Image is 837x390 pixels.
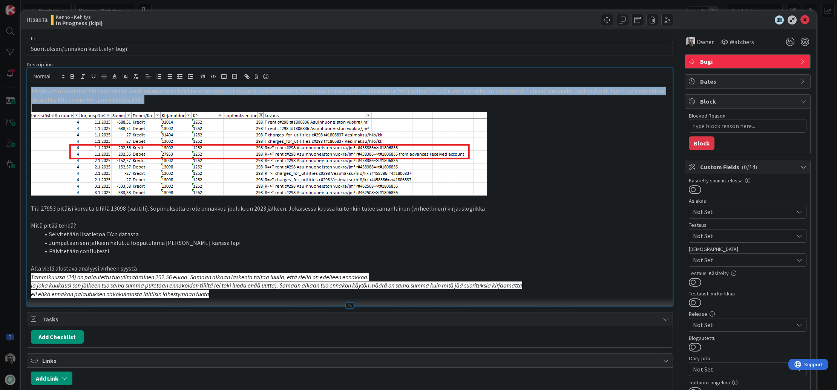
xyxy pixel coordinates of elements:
input: type card name here... [27,42,673,55]
img: image.png [31,112,487,196]
b: In Progress (kipi) [56,20,103,26]
span: Links [42,356,659,365]
b: 23173 [32,16,48,24]
em: eli ehkä ennakon palautuksen näkökulmasta lähtisin lähestymään tuota [31,290,209,298]
span: ( 0/14 ) [742,163,757,171]
li: Jumpataan sen jälkeen haluttu lopputulema [PERSON_NAME] kanssa läpi [40,239,669,247]
span: Support [16,1,34,10]
span: Tasks [42,315,659,324]
span: Custom Fields [700,162,797,171]
span: Not Set [693,255,793,265]
span: Description [27,61,53,68]
p: TA-yhtymän sopimus 298 näyttäisi kirjanpitoaineistossa käsittelevän saapunutta suoritusta ennakko... [31,87,669,104]
span: Not Set [693,320,793,329]
div: [DEMOGRAPHIC_DATA] [689,246,806,252]
em: ja joka kuukausi sen jälkeen tuo sama summa puretaan ennakoiden tililtä (ei toki luoda enää uutta... [31,281,522,289]
div: Tuotanto-ongelma [689,380,806,385]
li: Selvitetään lisätietoa TA:n datasta [40,230,669,239]
button: Block [689,136,714,150]
div: Testaus [689,222,806,228]
em: Tammikuussa (24) on palautettu tuo ylimääräinen 202,56 euroa. Samaan aikaan laskenta taitaa luull... [31,273,369,281]
span: Watchers [730,37,754,46]
div: Release [689,311,806,317]
span: Dates [700,77,797,86]
img: JH [686,37,695,46]
div: Ohry-prio [689,356,806,361]
label: Title [27,35,37,42]
span: ID [27,15,48,24]
li: Päivitetään conflutesti [40,247,669,255]
p: Tili 27953 pitäisi korvata tilillä 13098 (välitili). Sopimuksella ei ole ennakkoa joulukuun 2023 ... [31,204,669,213]
span: Not Set [693,207,793,216]
button: Add Link [31,372,72,385]
span: Block [700,97,797,106]
button: Add Checklist [31,330,84,344]
div: Testaustiimi kurkkaa [689,291,806,296]
div: Asiakas [689,198,806,203]
p: Mitä pitää tehdä? [31,221,669,230]
div: Käsitelty suunnittelussa [689,178,806,183]
p: Alla vielä alustava analyysi virheen syystä [31,264,669,273]
span: Bugi [700,57,797,66]
span: Owner [697,37,714,46]
div: Testaus: Käsitelty [689,271,806,276]
label: Blocked Reason [689,112,725,119]
span: Not Set [693,231,793,240]
span: Not Set [693,364,789,375]
div: Blogautettu [689,335,806,341]
span: Kenno - Kehitys [56,14,103,20]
